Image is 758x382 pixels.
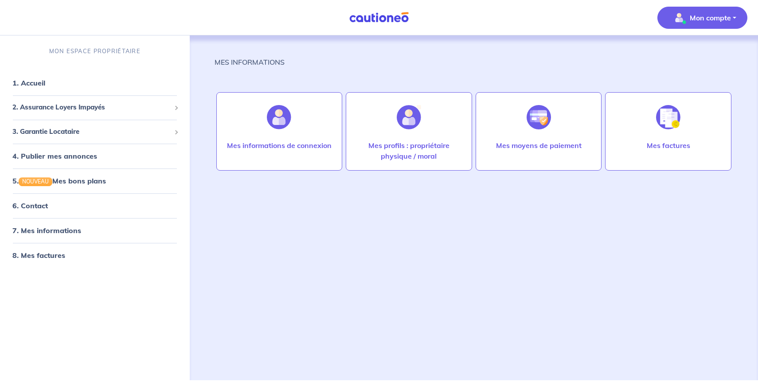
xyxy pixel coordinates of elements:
div: 5.NOUVEAUMes bons plans [4,172,186,190]
p: Mon compte [690,12,731,23]
button: illu_account_valid_menu.svgMon compte [657,7,747,29]
p: MON ESPACE PROPRIÉTAIRE [49,47,141,55]
a: 6. Contact [12,202,48,210]
div: 2. Assurance Loyers Impayés [4,99,186,116]
p: Mes moyens de paiement [496,140,582,151]
img: illu_account_valid_menu.svg [672,11,686,25]
a: 7. Mes informations [12,226,81,235]
div: 4. Publier mes annonces [4,147,186,165]
a: 1. Accueil [12,78,45,87]
span: 3. Garantie Locataire [12,127,171,137]
img: illu_account_add.svg [397,105,421,129]
p: MES INFORMATIONS [215,57,285,67]
div: 1. Accueil [4,74,186,92]
p: Mes factures [647,140,690,151]
div: 7. Mes informations [4,222,186,240]
a: 4. Publier mes annonces [12,152,97,160]
span: 2. Assurance Loyers Impayés [12,102,171,113]
img: illu_account.svg [267,105,291,129]
a: 8. Mes factures [12,251,65,260]
div: 6. Contact [4,197,186,215]
p: Mes informations de connexion [227,140,332,151]
img: illu_credit_card_no_anim.svg [527,105,551,129]
img: Cautioneo [346,12,412,23]
div: 8. Mes factures [4,247,186,265]
a: 5.NOUVEAUMes bons plans [12,176,106,185]
img: illu_invoice.svg [656,105,680,129]
p: Mes profils : propriétaire physique / moral [355,140,463,161]
div: 3. Garantie Locataire [4,123,186,140]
